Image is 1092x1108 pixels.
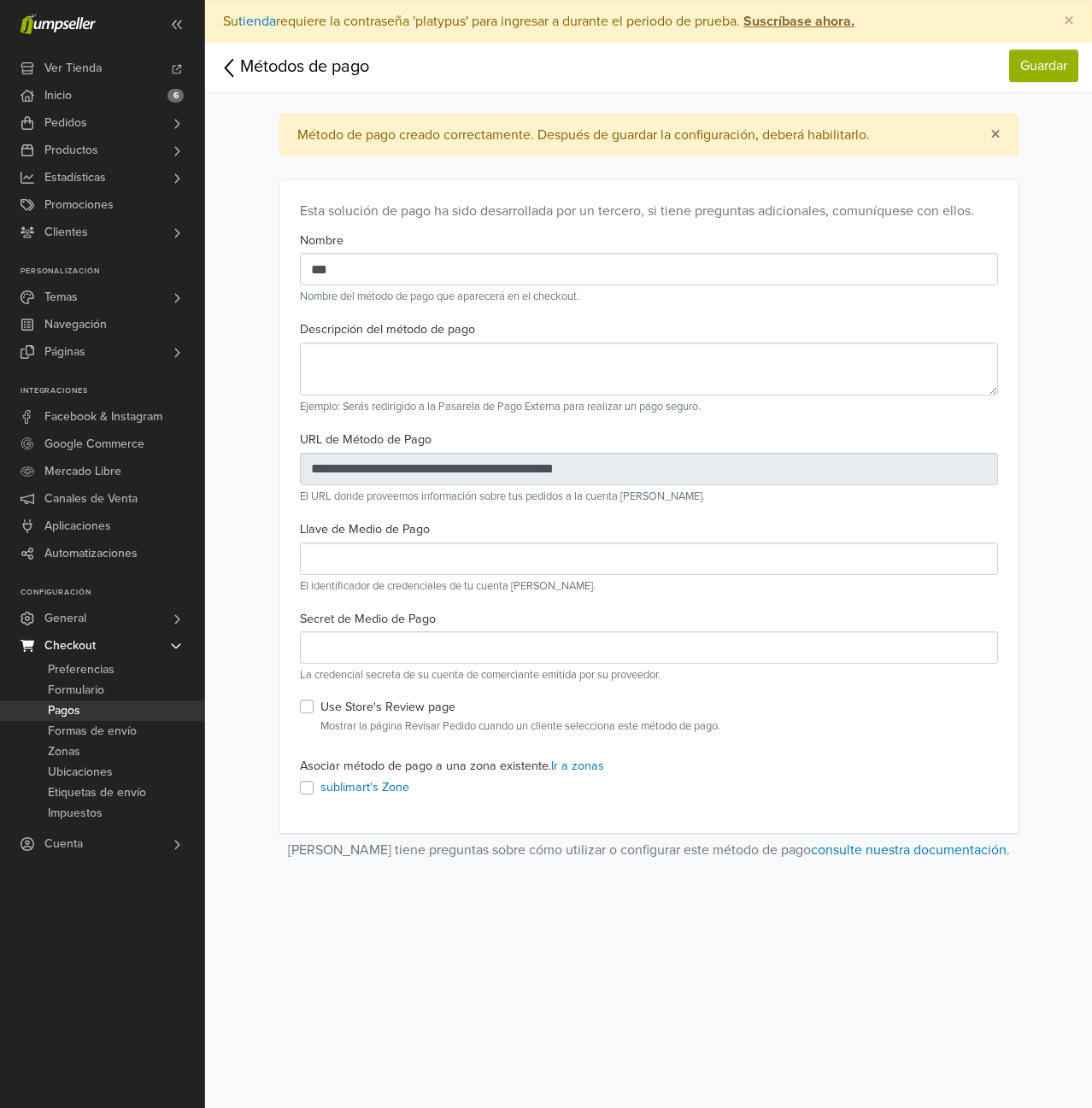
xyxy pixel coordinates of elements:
[300,578,998,595] p: El identificador de credenciales de tu cuenta [PERSON_NAME].
[300,610,436,629] label: Secret de Medio de Pago
[300,431,432,449] label: URL de Método de Pago
[48,721,137,742] span: Formas de envío
[21,267,204,277] p: Personalización
[44,540,138,567] span: Automatizaciones
[48,803,103,824] span: Impuestos
[44,513,111,540] span: Aplicaciones
[300,757,604,776] label: Asociar método de pago a una zona existente.
[990,125,1001,145] button: ×
[551,759,604,773] a: Ir a zonas
[811,841,1007,859] a: consulte nuestra documentación
[300,520,430,539] label: Llave de Medio de Pago
[48,742,80,762] span: Zonas
[44,219,88,246] span: Clientes
[48,701,80,721] span: Pagos
[238,13,276,30] a: tienda
[48,680,104,701] span: Formulario
[44,403,162,431] span: Facebook & Instagram
[44,284,78,311] span: Temas
[44,137,98,164] span: Productos
[279,114,1019,156] div: Método de pago creado correctamente. Después de guardar la configuración, deberá habilitarlo.
[48,762,113,783] span: Ubicaciones
[44,605,86,632] span: General
[48,660,114,680] span: Preferencias
[300,320,475,339] label: Descripción del método de pago
[44,311,107,338] span: Navegación
[320,780,409,794] a: sublimart's Zone
[21,386,204,396] p: Integraciones
[300,289,998,305] p: Nombre del método de pago que aparecerá en el checkout.
[300,202,974,220] span: Esta solución de pago ha sido desarrollada por un tercero, si tiene preguntas adicionales, comuní...
[44,164,106,191] span: Estadísticas
[743,13,854,30] strong: Suscríbase ahora.
[300,489,998,505] p: El URL donde proveemos información sobre tus pedidos a la cuenta [PERSON_NAME].
[44,82,72,109] span: Inicio
[44,632,96,660] span: Checkout
[740,13,854,30] a: Suscríbase ahora.
[1009,50,1078,82] a: Guardar
[44,338,85,366] span: Páginas
[44,191,114,219] span: Promociones
[320,718,998,735] small: Mostrar la página Revisar Pedido cuando un cliente selecciona este método de pago.
[21,588,204,598] p: Configuración
[44,109,87,137] span: Pedidos
[163,10,191,38] a: Colapsar Menú
[300,667,998,683] p: La credencial secreta de su cuenta de comerciante emitida por su proveedor.
[320,698,455,717] label: Use Store's Review page
[1064,9,1074,33] span: ×
[219,54,369,81] a: Métodos de pago
[205,840,1092,860] div: [PERSON_NAME] tiene preguntas sobre cómo utilizar o configurar este método de pago .
[44,485,138,513] span: Canales de Venta
[44,431,144,458] span: Google Commerce
[1047,1,1091,42] button: Close
[48,783,146,803] span: Etiquetas de envío
[300,232,343,250] label: Nombre
[44,55,102,82] span: Ver Tienda
[300,399,998,415] p: Ejemplo: Serás redirigido a la Pasarela de Pago Externa para realizar un pago seguro.
[44,458,121,485] span: Mercado Libre
[167,89,184,103] span: 6
[44,830,83,858] span: Cuenta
